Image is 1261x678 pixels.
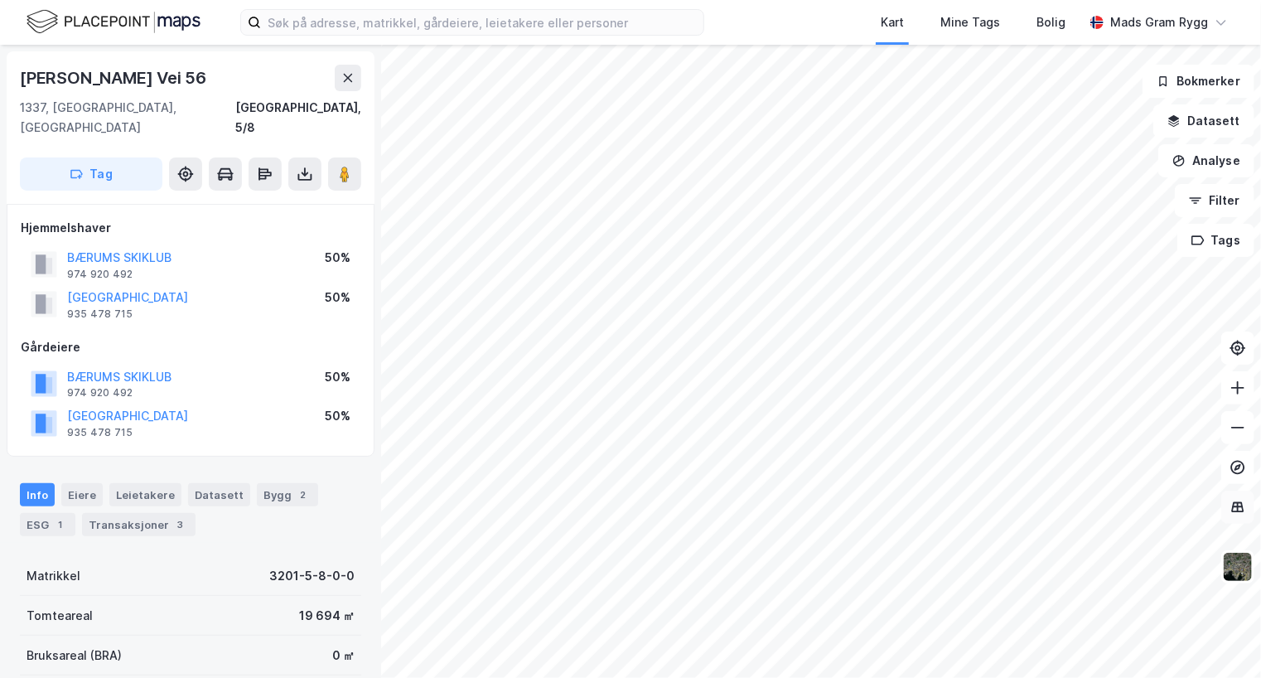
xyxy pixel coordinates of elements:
[295,487,312,503] div: 2
[325,248,350,268] div: 50%
[20,483,55,506] div: Info
[61,483,103,506] div: Eiere
[20,65,210,91] div: [PERSON_NAME] Vei 56
[109,483,181,506] div: Leietakere
[881,12,904,32] div: Kart
[82,513,196,536] div: Transaksjoner
[27,646,122,666] div: Bruksareal (BRA)
[325,406,350,426] div: 50%
[1143,65,1254,98] button: Bokmerker
[67,426,133,439] div: 935 478 715
[261,10,703,35] input: Søk på adresse, matrikkel, gårdeiere, leietakere eller personer
[67,308,133,321] div: 935 478 715
[20,157,162,191] button: Tag
[21,218,360,238] div: Hjemmelshaver
[269,566,355,586] div: 3201-5-8-0-0
[235,98,361,138] div: [GEOGRAPHIC_DATA], 5/8
[940,12,1000,32] div: Mine Tags
[325,367,350,387] div: 50%
[1175,184,1254,217] button: Filter
[67,386,133,400] div: 974 920 492
[299,606,355,626] div: 19 694 ㎡
[27,606,93,626] div: Tomteareal
[172,516,189,533] div: 3
[1178,598,1261,678] div: Kontrollprogram for chat
[1153,104,1254,138] button: Datasett
[20,513,75,536] div: ESG
[1222,551,1254,583] img: 9k=
[52,516,69,533] div: 1
[257,483,318,506] div: Bygg
[325,288,350,308] div: 50%
[1036,12,1065,32] div: Bolig
[67,268,133,281] div: 974 920 492
[188,483,250,506] div: Datasett
[1158,144,1254,177] button: Analyse
[1178,598,1261,678] iframe: Chat Widget
[21,337,360,357] div: Gårdeiere
[27,7,201,36] img: logo.f888ab2527a4732fd821a326f86c7f29.svg
[27,566,80,586] div: Matrikkel
[332,646,355,666] div: 0 ㎡
[20,98,235,138] div: 1337, [GEOGRAPHIC_DATA], [GEOGRAPHIC_DATA]
[1177,224,1254,257] button: Tags
[1110,12,1208,32] div: Mads Gram Rygg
